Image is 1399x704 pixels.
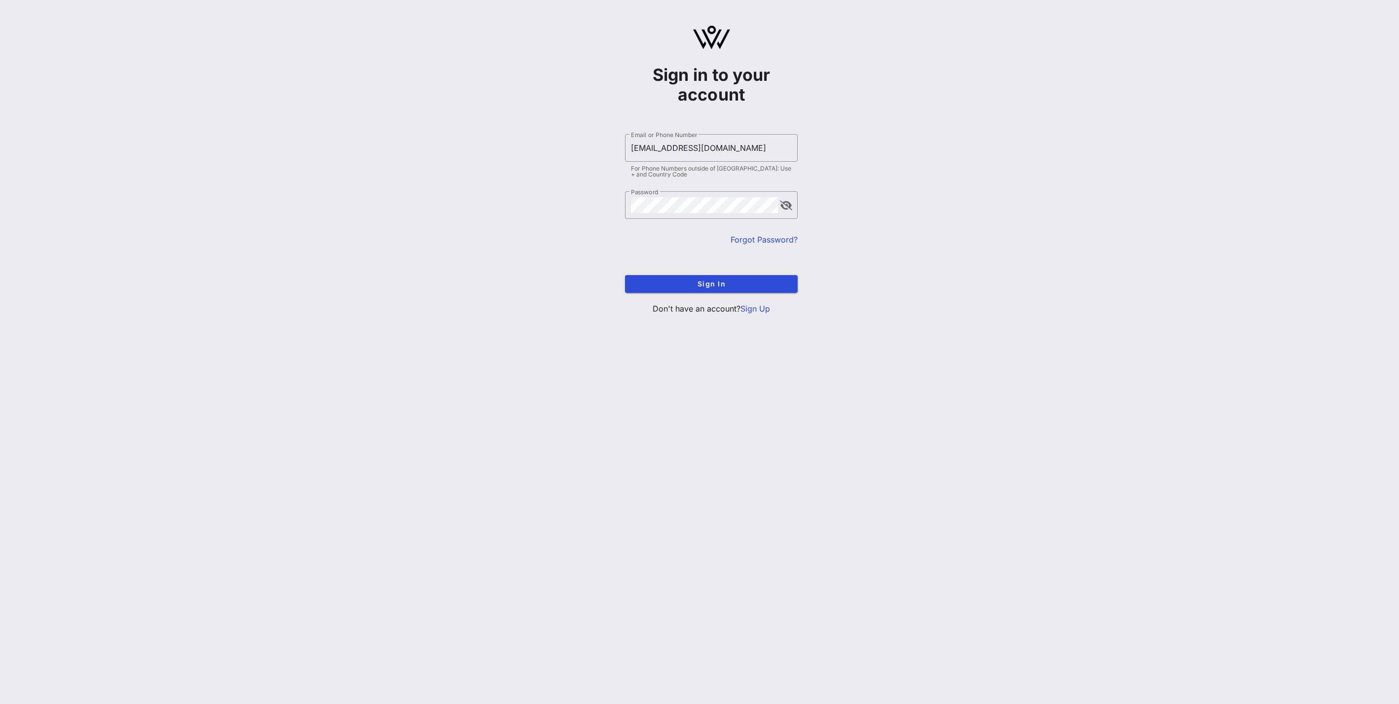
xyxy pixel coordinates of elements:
a: Forgot Password? [731,235,798,245]
img: logo.svg [693,26,730,49]
label: Email or Phone Number [631,131,697,139]
label: Password [631,188,659,196]
p: Don't have an account? [625,303,798,315]
h1: Sign in to your account [625,65,798,105]
a: Sign Up [740,304,770,314]
button: append icon [780,201,792,211]
span: Sign In [633,280,790,288]
button: Sign In [625,275,798,293]
div: For Phone Numbers outside of [GEOGRAPHIC_DATA]: Use + and Country Code [631,166,792,177]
